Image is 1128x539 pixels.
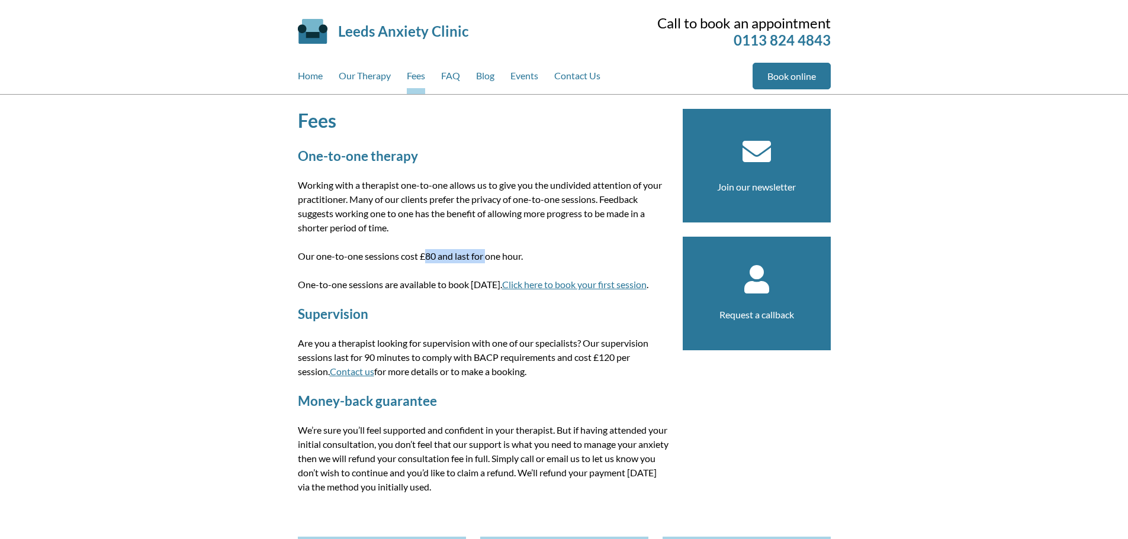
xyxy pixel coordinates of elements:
[338,22,468,40] a: Leeds Anxiety Clinic
[330,366,374,377] a: Contact us
[298,423,669,494] p: We’re sure you’ll feel supported and confident in your therapist. But if having attended your ini...
[298,148,669,164] h2: One-to-one therapy
[298,109,669,132] h1: Fees
[510,63,538,94] a: Events
[298,178,669,235] p: Working with a therapist one-to-one allows us to give you the undivided attention of your practit...
[339,63,391,94] a: Our Therapy
[441,63,460,94] a: FAQ
[476,63,494,94] a: Blog
[719,309,794,320] a: Request a callback
[298,336,669,379] p: Are you a therapist looking for supervision with one of our specialists? Our supervision sessions...
[554,63,600,94] a: Contact Us
[734,31,831,49] a: 0113 824 4843
[717,181,796,192] a: Join our newsletter
[298,63,323,94] a: Home
[298,277,669,292] p: One-to-one sessions are available to book [DATE]. .
[298,306,669,322] h2: Supervision
[753,63,831,89] a: Book online
[407,63,425,94] a: Fees
[298,249,669,263] p: Our one-to-one sessions cost £80 and last for one hour.
[502,279,647,290] a: Click here to book your first session
[298,393,669,409] h2: Money-back guarantee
